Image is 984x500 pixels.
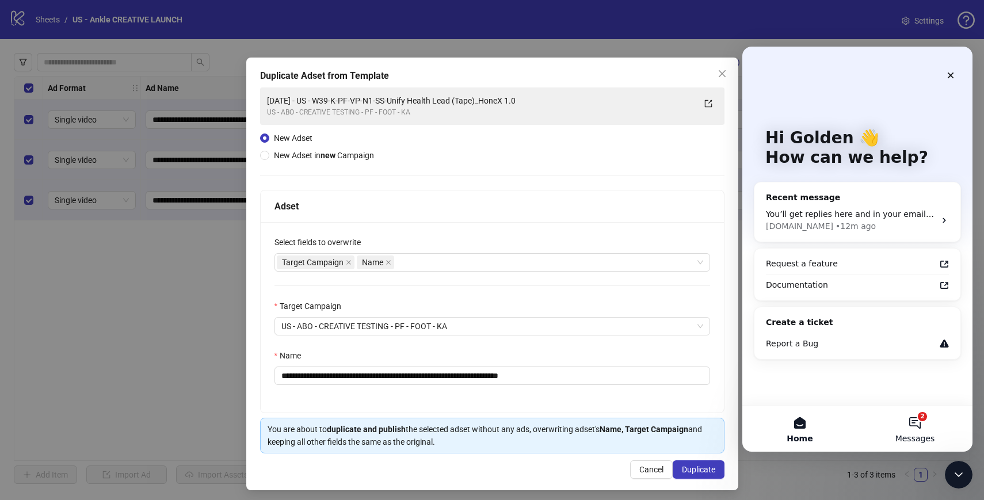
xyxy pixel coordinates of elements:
iframe: To enrich screen reader interactions, please activate Accessibility in Grammarly extension settings [945,461,972,488]
div: Report a Bug [24,291,193,303]
span: Name [362,256,383,269]
span: You’ll get replies here and in your email: ✉️ [EMAIL_ADDRESS][DOMAIN_NAME] The team will be back ... [24,163,475,172]
strong: Name, Target Campaign [600,425,688,434]
span: Home [44,388,70,396]
div: You are about to the selected adset without any ads, overwriting adset's and keeping all other fi... [268,423,717,448]
span: close [718,69,727,78]
div: Report a Bug [17,287,213,308]
div: Adset [274,199,710,213]
div: US - ABO - CREATIVE TESTING - PF - FOOT - KA [267,107,695,118]
div: [DATE] - US - W39-K-PF-VP-N1-SS-Unify Health Lead (Tape)_HoneX 1.0 [267,94,695,107]
div: Duplicate Adset from Template [260,69,724,83]
iframe: Intercom live chat [742,47,972,452]
span: Duplicate [682,465,715,474]
label: Target Campaign [274,300,349,312]
span: US - ABO - CREATIVE TESTING - PF - FOOT - KA [281,318,703,335]
span: Target Campaign [277,255,354,269]
button: Messages [115,359,230,405]
strong: duplicate and publish [327,425,406,434]
span: Messages [153,388,193,396]
div: Close [198,18,219,39]
button: Close [713,64,731,83]
div: Request a feature [24,211,193,223]
span: Cancel [639,465,663,474]
input: Name [274,367,710,385]
div: Create a ticket [24,270,207,282]
div: Documentation [24,232,193,245]
span: Target Campaign [282,256,344,269]
button: Cancel [630,460,673,479]
label: Name [274,349,308,362]
strong: new [321,151,335,160]
div: • 12m ago [93,174,134,186]
div: [DOMAIN_NAME] [24,174,91,186]
span: close [386,259,391,265]
a: Documentation [17,228,213,249]
span: Name [357,255,394,269]
span: close [346,259,352,265]
button: Duplicate [673,460,724,479]
span: export [704,100,712,108]
label: Select fields to overwrite [274,236,368,249]
span: New Adset [274,133,312,143]
a: Request a feature [17,207,213,228]
span: New Adset in Campaign [274,151,374,160]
